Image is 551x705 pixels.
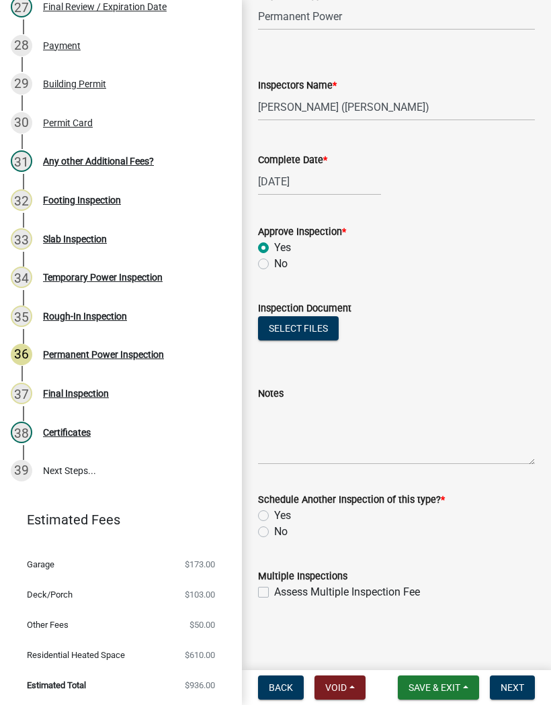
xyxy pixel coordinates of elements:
[43,234,107,244] div: Slab Inspection
[274,256,288,272] label: No
[258,675,304,700] button: Back
[43,79,106,89] div: Building Permit
[274,524,288,540] label: No
[43,428,91,437] div: Certificates
[27,560,54,569] span: Garage
[43,118,93,128] div: Permit Card
[269,682,293,693] span: Back
[258,572,347,581] label: Multiple Inspections
[274,584,420,600] label: Assess Multiple Inspection Fee
[258,228,346,237] label: Approve Inspection
[11,189,32,211] div: 32
[258,304,351,314] label: Inspection Document
[11,344,32,365] div: 36
[27,620,69,629] span: Other Fees
[11,460,32,481] div: 39
[258,156,327,165] label: Complete Date
[11,383,32,404] div: 37
[43,195,121,205] div: Footing Inspection
[11,35,32,56] div: 28
[43,273,163,282] div: Temporary Power Inspection
[43,312,127,321] div: Rough-In Inspection
[258,168,381,195] input: mm/dd/yyyy
[43,2,167,11] div: Final Review / Expiration Date
[258,81,337,91] label: Inspectors Name
[258,316,339,340] button: Select files
[325,682,347,693] span: Void
[11,422,32,443] div: 38
[185,651,215,659] span: $610.00
[27,651,125,659] span: Residential Heated Space
[43,350,164,359] div: Permanent Power Inspection
[185,560,215,569] span: $173.00
[409,682,460,693] span: Save & Exit
[11,267,32,288] div: 34
[490,675,535,700] button: Next
[27,590,73,599] span: Deck/Porch
[185,590,215,599] span: $103.00
[43,41,81,50] div: Payment
[258,389,284,399] label: Notes
[185,681,215,690] span: $936.00
[11,112,32,134] div: 30
[274,240,291,256] label: Yes
[11,150,32,172] div: 31
[258,496,445,505] label: Schedule Another Inspection of this type?
[11,305,32,327] div: 35
[398,675,479,700] button: Save & Exit
[11,228,32,250] div: 33
[43,389,109,398] div: Final Inspection
[314,675,366,700] button: Void
[11,506,220,533] a: Estimated Fees
[11,73,32,95] div: 29
[43,156,154,166] div: Any other Additional Fees?
[274,508,291,524] label: Yes
[189,620,215,629] span: $50.00
[501,682,524,693] span: Next
[27,681,86,690] span: Estimated Total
